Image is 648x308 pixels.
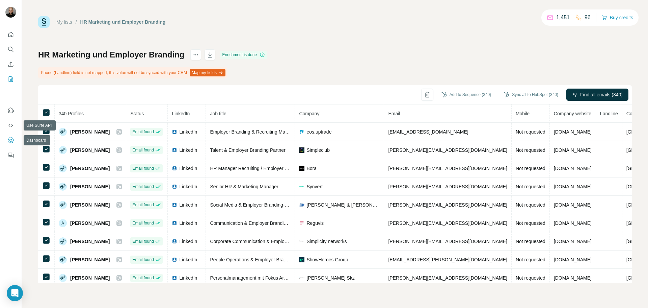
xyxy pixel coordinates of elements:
img: company-logo [299,220,304,226]
span: LinkedIn [172,111,190,116]
button: Use Surfe API [5,119,16,132]
span: Not requested [516,275,545,281]
span: Personalmanagement mit Fokus Arbeitsrecht und Employer Branding [210,275,355,281]
span: Simpleclub [306,147,329,153]
span: Email found [132,129,154,135]
img: company-logo [299,275,304,281]
img: LinkedIn logo [172,147,177,153]
a: My lists [56,19,72,25]
span: 340 Profiles [59,111,84,116]
span: [PERSON_NAME][EMAIL_ADDRESS][DOMAIN_NAME] [388,184,507,189]
span: [PERSON_NAME] [70,238,110,245]
span: [DOMAIN_NAME] [554,166,592,171]
span: LinkedIn [179,220,197,227]
img: company-logo [299,257,304,262]
img: LinkedIn logo [172,275,177,281]
img: Avatar [59,128,67,136]
p: 1,451 [556,14,570,22]
span: [DOMAIN_NAME] [554,220,592,226]
span: Mobile [516,111,530,116]
img: Surfe Logo [38,16,50,28]
span: People Operations & Employer Branding Manager [210,257,315,262]
span: Communication & Employer Branding Managerin [210,220,312,226]
button: My lists [5,73,16,85]
span: Reguvis [306,220,324,227]
img: Avatar [59,256,67,264]
span: Email found [132,147,154,153]
span: Not requested [516,184,545,189]
span: Job title [210,111,226,116]
span: [PERSON_NAME] & [PERSON_NAME] GmbH [306,202,380,208]
span: [PERSON_NAME] [70,128,110,135]
span: Not requested [516,239,545,244]
span: Email found [132,220,154,226]
span: [PERSON_NAME][EMAIL_ADDRESS][DOMAIN_NAME] [388,239,507,244]
span: [DOMAIN_NAME] [554,147,592,153]
span: Status [130,111,144,116]
img: LinkedIn logo [172,239,177,244]
div: Phone (Landline) field is not mapped, this value will not be synced with your CRM [38,67,227,78]
span: Email found [132,165,154,171]
img: company-logo [299,129,304,135]
img: LinkedIn logo [172,184,177,189]
span: [PERSON_NAME] [70,183,110,190]
span: [EMAIL_ADDRESS][PERSON_NAME][DOMAIN_NAME] [388,257,507,262]
img: LinkedIn logo [172,166,177,171]
span: [PERSON_NAME][EMAIL_ADDRESS][DOMAIN_NAME] [388,220,507,226]
span: Synvert [306,183,322,190]
span: Social Media & Employer Branding-Managerin [210,202,307,208]
button: Find all emails (340) [566,89,628,101]
img: LinkedIn logo [172,220,177,226]
span: [PERSON_NAME] [70,256,110,263]
div: HR Marketing und Employer Branding [80,19,166,25]
span: Email found [132,257,154,263]
span: Company [299,111,319,116]
span: LinkedIn [179,128,197,135]
span: Corporate Communication & Employer Branding Manager [210,239,331,244]
span: LinkedIn [179,183,197,190]
img: company-logo [299,147,304,153]
span: Not requested [516,147,545,153]
span: LinkedIn [179,147,197,153]
img: Avatar [59,201,67,209]
span: Not requested [516,202,545,208]
span: LinkedIn [179,165,197,172]
span: Email found [132,275,154,281]
span: [PERSON_NAME][EMAIL_ADDRESS][DOMAIN_NAME] [388,275,507,281]
span: Senior HR & Marketing Manager [210,184,278,189]
span: Find all emails (340) [580,91,623,98]
span: [PERSON_NAME] [70,220,110,227]
span: Company website [554,111,591,116]
h1: HR Marketing und Employer Branding [38,49,184,60]
span: [PERSON_NAME][EMAIL_ADDRESS][DOMAIN_NAME] [388,166,507,171]
img: company-logo [299,166,304,171]
button: actions [190,49,201,60]
div: A [59,219,67,227]
div: Open Intercom Messenger [7,285,23,301]
img: Avatar [59,146,67,154]
img: company-logo [299,239,304,244]
span: [PERSON_NAME] Skz [306,275,354,281]
span: Bora [306,165,317,172]
span: LinkedIn [179,202,197,208]
img: Avatar [59,237,67,245]
img: Avatar [59,183,67,191]
button: Buy credits [602,13,633,22]
span: [PERSON_NAME] [70,275,110,281]
span: LinkedIn [179,256,197,263]
span: [PERSON_NAME][EMAIL_ADDRESS][DOMAIN_NAME] [388,202,507,208]
span: [DOMAIN_NAME] [554,184,592,189]
span: Not requested [516,166,545,171]
img: LinkedIn logo [172,129,177,135]
button: Search [5,43,16,55]
span: [DOMAIN_NAME] [554,239,592,244]
span: HR Manager Recruiting / Employer Branding [210,166,303,171]
span: Email found [132,238,154,244]
span: LinkedIn [179,238,197,245]
span: eos.uptrade [306,128,331,135]
img: company-logo [299,202,304,208]
span: [DOMAIN_NAME] [554,257,592,262]
span: Not requested [516,257,545,262]
div: Enrichment is done [220,51,267,59]
img: Avatar [59,274,67,282]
